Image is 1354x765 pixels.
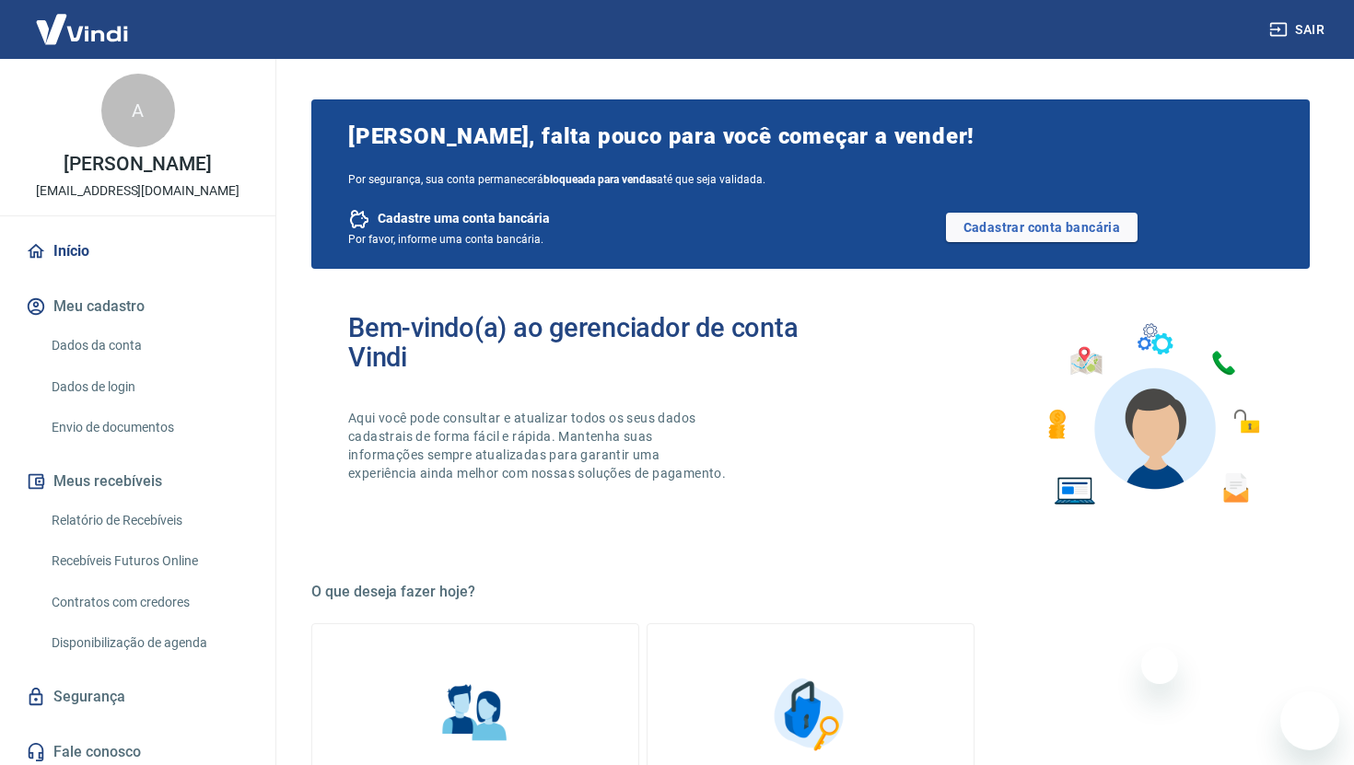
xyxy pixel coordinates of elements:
span: [PERSON_NAME], falta pouco para você começar a vender! [348,122,1273,151]
img: Segurança [765,668,857,760]
img: Informações pessoais [429,668,521,760]
b: bloqueada para vendas [543,173,657,186]
span: Cadastre uma conta bancária [378,210,550,227]
a: Dados de login [44,368,253,406]
iframe: Botão para abrir a janela de mensagens [1280,691,1339,750]
a: Dados da conta [44,327,253,365]
button: Meu cadastro [22,286,253,327]
span: Por favor, informe uma conta bancária. [348,233,543,246]
a: Envio de documentos [44,409,253,446]
a: Início [22,231,253,272]
p: [EMAIL_ADDRESS][DOMAIN_NAME] [36,181,239,201]
button: Meus recebíveis [22,461,253,502]
iframe: Fechar mensagem [1141,647,1178,684]
img: Imagem de um avatar masculino com diversos icones exemplificando as funcionalidades do gerenciado... [1032,313,1273,516]
button: Sair [1266,13,1332,47]
p: [PERSON_NAME] [64,155,211,174]
h5: O que deseja fazer hoje? [311,583,1310,601]
a: Disponibilização de agenda [44,624,253,662]
a: Cadastrar conta bancária [946,213,1138,242]
img: Vindi [22,1,142,57]
a: Contratos com credores [44,584,253,621]
div: A [101,74,175,147]
h2: Bem-vindo(a) ao gerenciador de conta Vindi [348,313,811,372]
a: Segurança [22,677,253,717]
p: Aqui você pode consultar e atualizar todos os seus dados cadastrais de forma fácil e rápida. Mant... [348,409,730,482]
a: Relatório de Recebíveis [44,502,253,539]
a: Recebíveis Futuros Online [44,542,253,580]
span: Por segurança, sua conta permanecerá até que seja validada. [348,173,1273,186]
